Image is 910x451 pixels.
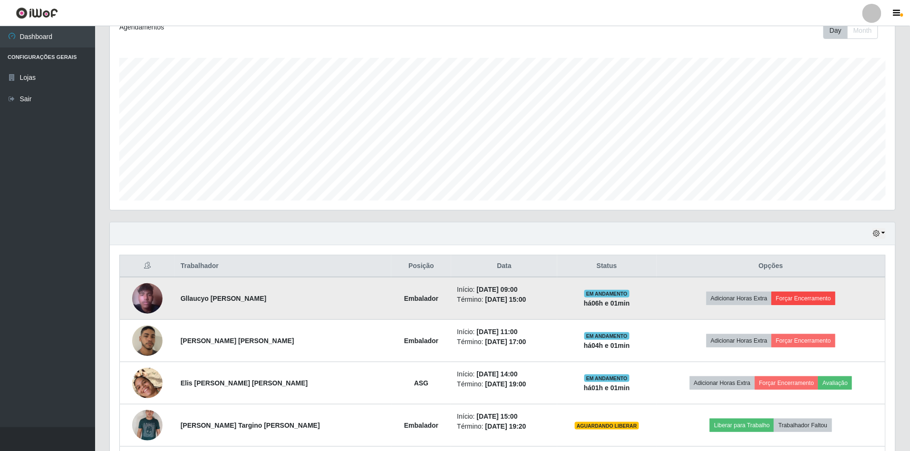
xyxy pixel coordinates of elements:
img: 1742564101820.jpeg [132,356,163,410]
strong: há 06 h e 01 min [584,299,630,307]
button: Forçar Encerramento [772,292,835,305]
button: Forçar Encerramento [755,376,819,390]
strong: Embalador [404,337,438,345]
img: 1750804753278.jpeg [132,271,163,326]
strong: ASG [414,379,428,387]
span: EM ANDAMENTO [584,374,629,382]
button: Adicionar Horas Extra [707,334,772,347]
li: Término: [457,295,551,305]
time: [DATE] 15:00 [485,296,526,303]
div: First group [823,22,878,39]
span: EM ANDAMENTO [584,290,629,297]
li: Início: [457,369,551,379]
strong: [PERSON_NAME] [PERSON_NAME] [181,337,294,345]
th: Trabalhador [175,255,391,278]
span: AGUARDANDO LIBERAR [575,422,639,430]
strong: há 01 h e 01 min [584,384,630,392]
span: EM ANDAMENTO [584,332,629,340]
li: Início: [457,285,551,295]
time: [DATE] 11:00 [477,328,518,336]
button: Adicionar Horas Extra [707,292,772,305]
strong: Elis [PERSON_NAME] [PERSON_NAME] [181,379,308,387]
strong: Embalador [404,422,438,429]
img: 1749859968121.jpeg [132,314,163,368]
strong: Gllaucyo [PERSON_NAME] [181,295,266,302]
th: Status [557,255,657,278]
time: [DATE] 09:00 [477,286,518,293]
button: Day [823,22,848,39]
div: Agendamentos [119,22,430,32]
th: Opções [657,255,886,278]
time: [DATE] 14:00 [477,370,518,378]
button: Month [847,22,878,39]
li: Término: [457,422,551,432]
button: Avaliação [818,376,852,390]
button: Adicionar Horas Extra [690,376,755,390]
img: CoreUI Logo [16,7,58,19]
button: Liberar para Trabalho [710,419,774,432]
strong: [PERSON_NAME] Targino [PERSON_NAME] [181,422,320,429]
div: Toolbar with button groups [823,22,886,39]
li: Início: [457,327,551,337]
time: [DATE] 19:20 [485,422,526,430]
button: Trabalhador Faltou [774,419,832,432]
img: 1743632981359.jpeg [132,401,163,450]
th: Data [451,255,557,278]
time: [DATE] 17:00 [485,338,526,345]
th: Posição [391,255,452,278]
li: Início: [457,412,551,422]
time: [DATE] 15:00 [477,413,518,420]
li: Término: [457,337,551,347]
button: Forçar Encerramento [772,334,835,347]
strong: Embalador [404,295,438,302]
time: [DATE] 19:00 [485,380,526,388]
strong: há 04 h e 01 min [584,342,630,349]
li: Término: [457,379,551,389]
